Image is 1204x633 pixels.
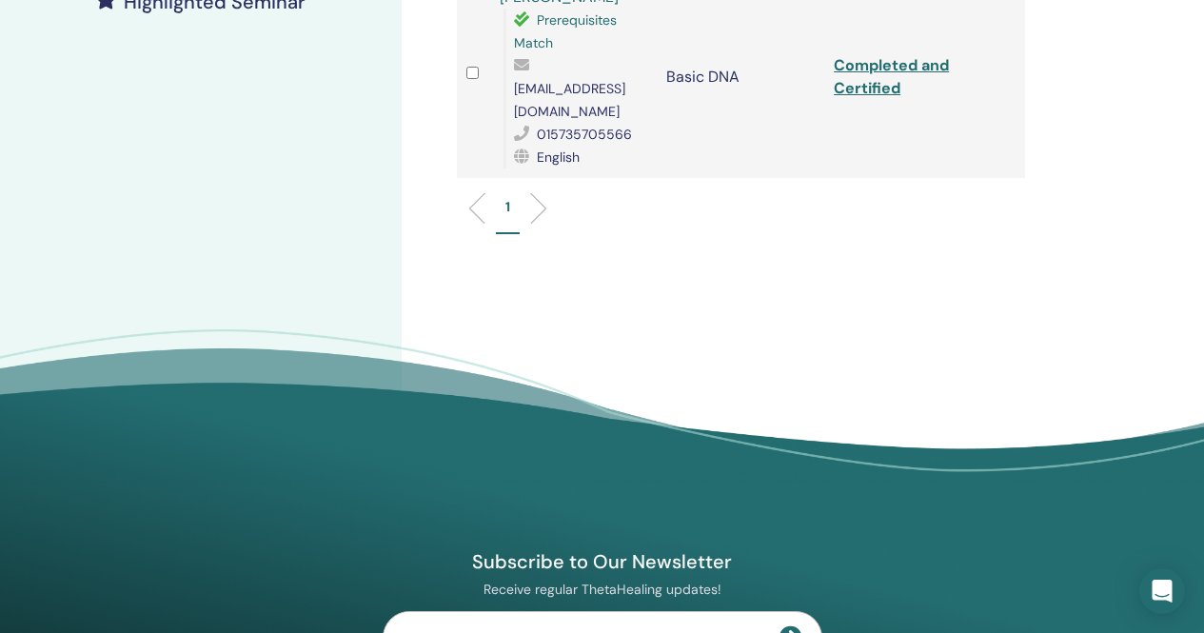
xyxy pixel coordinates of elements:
a: Completed and Certified [834,55,949,98]
span: English [537,148,580,166]
span: Prerequisites Match [514,11,617,51]
div: Open Intercom Messenger [1139,568,1185,614]
h4: Subscribe to Our Newsletter [383,549,822,574]
p: 1 [505,197,510,217]
span: 015735705566 [537,126,632,143]
p: Receive regular ThetaHealing updates! [383,581,822,598]
span: [EMAIL_ADDRESS][DOMAIN_NAME] [514,80,625,120]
